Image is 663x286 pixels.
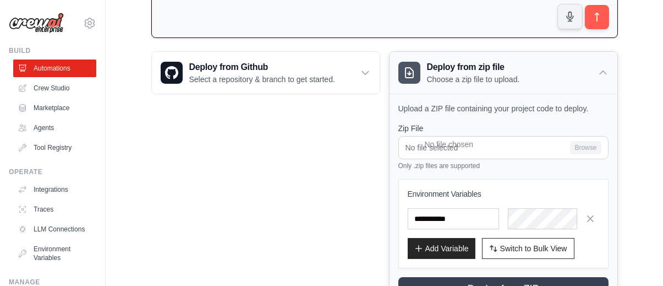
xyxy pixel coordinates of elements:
[482,238,574,259] button: Switch to Bulk View
[13,220,96,238] a: LLM Connections
[13,201,96,218] a: Traces
[398,123,609,134] label: Zip File
[13,119,96,137] a: Agents
[398,103,609,114] p: Upload a ZIP file containing your project code to deploy.
[398,161,609,170] p: Only .zip files are supported
[398,136,609,159] input: No file selected Browse
[608,233,663,286] iframe: Chat Widget
[9,168,96,176] div: Operate
[13,139,96,157] a: Tool Registry
[9,13,64,34] img: Logo
[13,181,96,198] a: Integrations
[500,243,567,254] span: Switch to Bulk View
[408,238,475,259] button: Add Variable
[13,79,96,97] a: Crew Studio
[189,74,335,85] p: Select a repository & branch to get started.
[13,240,96,267] a: Environment Variables
[13,60,96,77] a: Automations
[408,188,599,199] h3: Environment Variables
[427,74,520,85] p: Choose a zip file to upload.
[9,46,96,55] div: Build
[427,61,520,74] h3: Deploy from zip file
[13,99,96,117] a: Marketplace
[189,61,335,74] h3: Deploy from Github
